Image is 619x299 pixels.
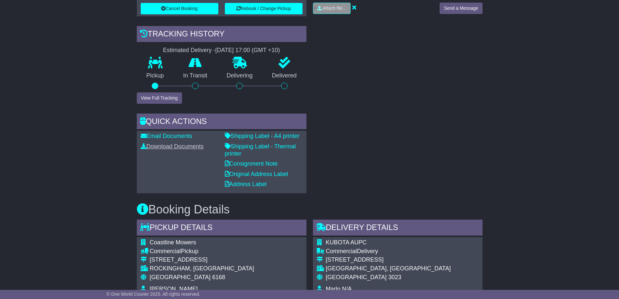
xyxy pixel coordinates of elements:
span: Commercial [326,248,357,254]
button: View Full Tracking [137,92,182,104]
p: Delivering [217,72,263,79]
span: Marlo N/A [326,286,352,292]
span: 3023 [388,274,401,280]
a: Consignment Note [225,160,278,167]
a: Download Documents [141,143,204,150]
a: Shipping Label - A4 printer [225,133,300,139]
a: Email Documents [141,133,192,139]
div: Estimated Delivery - [137,47,306,54]
span: 6168 [212,274,225,280]
div: Pickup [150,248,254,255]
button: Send a Message [440,3,482,14]
a: Shipping Label - Thermal printer [225,143,296,157]
a: Address Label [225,181,267,187]
span: KUBOTA AUPC [326,239,367,246]
p: In Transit [174,72,217,79]
button: Rebook / Change Pickup [225,3,303,14]
div: ROCKINGHAM, [GEOGRAPHIC_DATA] [150,265,254,272]
p: Pickup [137,72,174,79]
div: Delivery Details [313,220,483,237]
span: © One World Courier 2025. All rights reserved. [107,292,200,297]
a: Original Address Label [225,171,288,177]
div: [STREET_ADDRESS] [150,256,254,264]
div: Pickup Details [137,220,306,237]
p: Delivered [262,72,306,79]
span: Commercial [150,248,181,254]
div: Quick Actions [137,114,306,131]
span: Coastline Mowers [150,239,196,246]
div: [DATE] 17:00 (GMT +10) [215,47,280,54]
button: Cancel Booking [141,3,218,14]
div: Delivery [326,248,451,255]
div: Tracking history [137,26,306,44]
div: [GEOGRAPHIC_DATA], [GEOGRAPHIC_DATA] [326,265,451,272]
span: [GEOGRAPHIC_DATA] [326,274,387,280]
span: [PERSON_NAME] [150,286,198,292]
span: [GEOGRAPHIC_DATA] [150,274,211,280]
div: [STREET_ADDRESS] [326,256,451,264]
h3: Booking Details [137,203,483,216]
